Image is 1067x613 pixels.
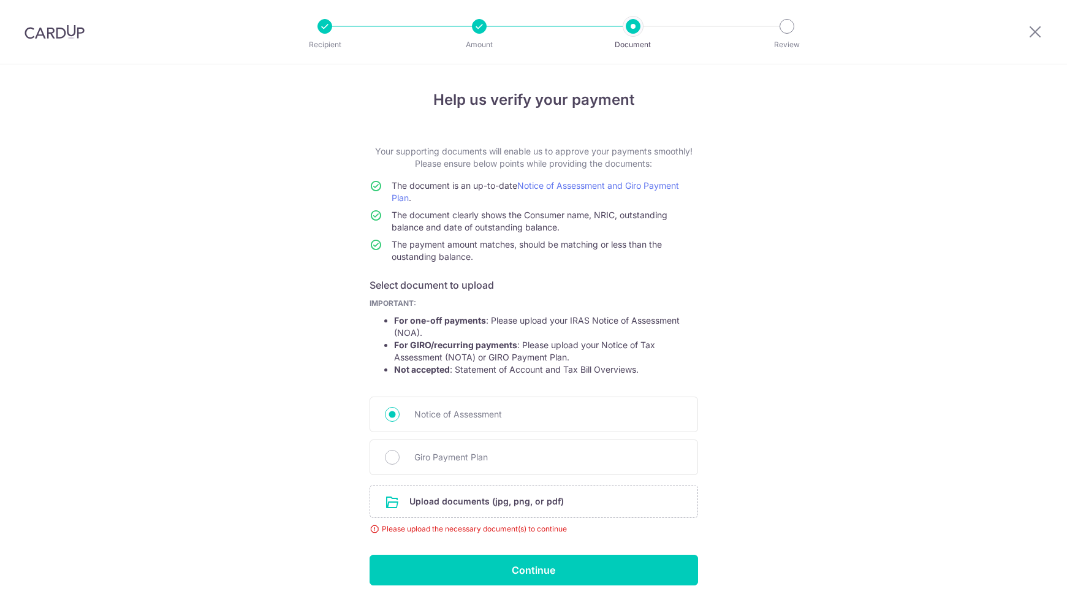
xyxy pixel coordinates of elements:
strong: For one-off payments [394,315,486,326]
span: Giro Payment Plan [414,450,683,465]
span: Notice of Assessment [414,407,683,422]
p: Amount [434,39,525,51]
div: Upload documents (jpg, png, or pdf) [370,485,698,518]
h6: Select document to upload [370,278,698,292]
li: : Please upload your IRAS Notice of Assessment (NOA). [394,314,698,339]
span: The document is an up-to-date . [392,180,679,203]
span: The payment amount matches, should be matching or less than the oustanding balance. [392,239,662,262]
input: Continue [370,555,698,585]
p: Document [588,39,678,51]
strong: Not accepted [394,364,450,375]
p: Review [742,39,832,51]
span: The document clearly shows the Consumer name, NRIC, outstanding balance and date of outstanding b... [392,210,667,232]
p: Your supporting documents will enable us to approve your payments smoothly! Please ensure below p... [370,145,698,170]
b: IMPORTANT: [370,299,416,308]
li: : Please upload your Notice of Tax Assessment (NOTA) or GIRO Payment Plan. [394,339,698,364]
p: Recipient [279,39,370,51]
div: Please upload the necessary document(s) to continue [370,523,698,535]
h4: Help us verify your payment [370,89,698,111]
li: : Statement of Account and Tax Bill Overviews. [394,364,698,376]
img: CardUp [25,25,85,39]
strong: For GIRO/recurring payments [394,340,517,350]
a: Notice of Assessment and Giro Payment Plan [392,180,679,203]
